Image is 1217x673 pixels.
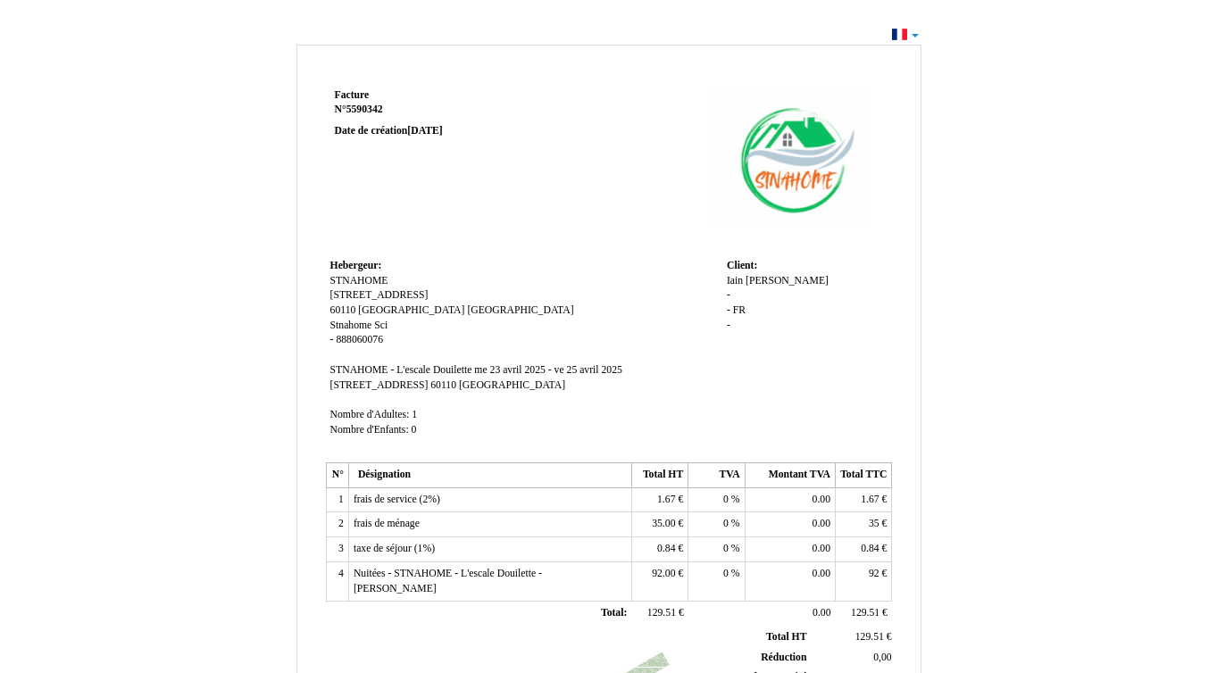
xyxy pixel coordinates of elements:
[326,512,348,537] td: 2
[727,275,743,287] span: Iain
[474,364,622,376] span: me 23 avril 2025 - ve 25 avril 2025
[354,543,435,554] span: taxe de séjour (1%)
[861,494,879,505] span: 1.67
[689,88,888,222] img: logo
[873,652,891,663] span: 0,00
[601,607,627,619] span: Total:
[727,260,757,271] span: Client:
[813,494,830,505] span: 0.00
[374,320,388,331] span: Sci
[688,463,745,488] th: TVA
[330,320,372,331] span: Stnahome
[652,518,675,529] span: 35.00
[330,364,472,376] span: STNAHOME - L'escale Douilette
[723,568,729,579] span: 0
[813,568,830,579] span: 0.00
[335,103,548,117] strong: N°
[631,537,688,562] td: €
[348,463,631,488] th: Désignation
[688,561,745,601] td: %
[326,537,348,562] td: 3
[836,463,892,488] th: Total TTC
[733,304,746,316] span: FR
[631,602,688,627] td: €
[346,104,383,115] span: 5590342
[459,379,565,391] span: [GEOGRAPHIC_DATA]
[766,631,806,643] span: Total HT
[657,494,675,505] span: 1.67
[330,424,409,436] span: Nombre d'Enfants:
[631,487,688,512] td: €
[330,409,410,420] span: Nombre d'Adultes:
[412,424,417,436] span: 0
[836,561,892,601] td: €
[430,379,456,391] span: 60110
[855,631,884,643] span: 129.51
[688,537,745,562] td: %
[813,518,830,529] span: 0.00
[657,543,675,554] span: 0.84
[745,463,835,488] th: Montant TVA
[336,334,383,345] span: 888060076
[836,602,892,627] td: €
[407,125,442,137] span: [DATE]
[467,304,573,316] span: [GEOGRAPHIC_DATA]
[631,463,688,488] th: Total HT
[836,512,892,537] td: €
[631,512,688,537] td: €
[647,607,676,619] span: 129.51
[813,543,830,554] span: 0.00
[330,289,429,301] span: [STREET_ADDRESS]
[688,487,745,512] td: %
[861,543,879,554] span: 0.84
[836,487,892,512] td: €
[869,518,879,529] span: 35
[869,568,879,579] span: 92
[330,304,356,316] span: 60110
[851,607,879,619] span: 129.51
[652,568,675,579] span: 92.00
[631,561,688,601] td: €
[723,494,729,505] span: 0
[688,512,745,537] td: %
[836,537,892,562] td: €
[810,627,895,647] td: €
[335,89,370,101] span: Facture
[335,125,443,137] strong: Date de création
[330,334,334,345] span: -
[358,304,464,316] span: [GEOGRAPHIC_DATA]
[354,494,440,505] span: frais de service (2%)
[326,487,348,512] td: 1
[330,260,382,271] span: Hebergeur:
[746,275,829,287] span: [PERSON_NAME]
[727,289,730,301] span: -
[326,561,348,601] td: 4
[723,518,729,529] span: 0
[330,275,388,287] span: STNAHOME
[354,518,420,529] span: frais de ménage
[330,379,429,391] span: [STREET_ADDRESS]
[354,568,542,594] span: Nuitées - STNAHOME - L'escale Douilette - [PERSON_NAME]
[813,607,830,619] span: 0.00
[761,652,806,663] span: Réduction
[412,409,417,420] span: 1
[727,304,730,316] span: -
[727,320,730,331] span: -
[723,543,729,554] span: 0
[326,463,348,488] th: N°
